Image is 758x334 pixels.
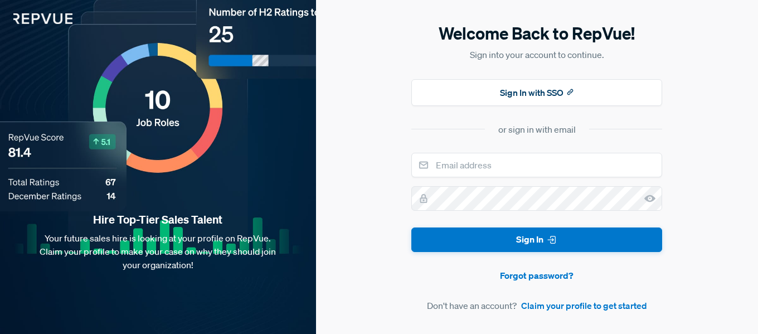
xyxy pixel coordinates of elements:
button: Sign In [411,227,662,253]
a: Claim your profile to get started [521,299,647,312]
h5: Welcome Back to RepVue! [411,22,662,45]
p: Your future sales hire is looking at your profile on RepVue. Claim your profile to make your case... [18,231,298,272]
a: Forgot password? [411,269,662,282]
div: or sign in with email [498,123,576,136]
strong: Hire Top-Tier Sales Talent [18,212,298,227]
button: Sign In with SSO [411,79,662,106]
input: Email address [411,153,662,177]
article: Don't have an account? [411,299,662,312]
p: Sign into your account to continue. [411,48,662,61]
